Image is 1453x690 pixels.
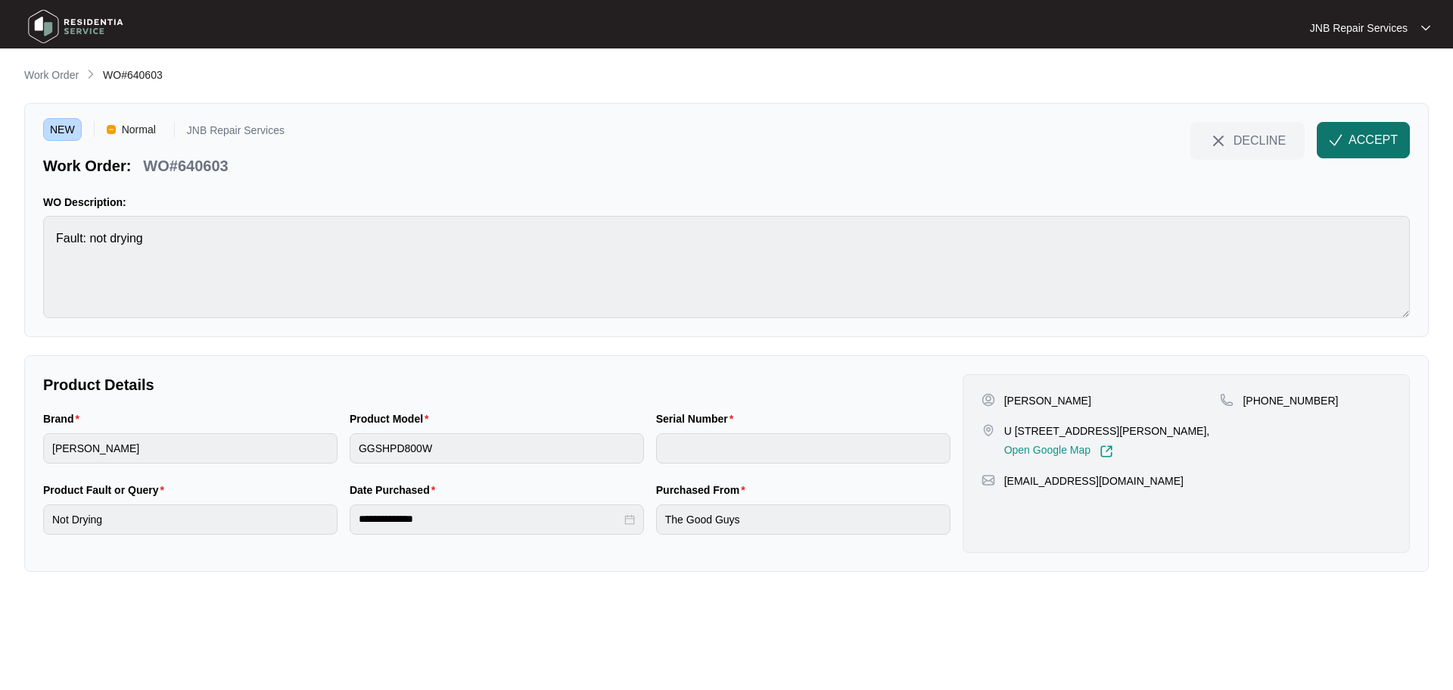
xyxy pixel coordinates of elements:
input: Product Model [350,433,644,464]
label: Product Model [350,411,435,426]
img: chevron-right [85,68,97,80]
textarea: Fault: not drying [43,216,1410,318]
button: close-IconDECLINE [1190,122,1305,158]
input: Purchased From [656,504,951,535]
input: Brand [43,433,338,464]
img: Link-External [1100,445,1113,458]
img: close-Icon [1209,132,1227,150]
button: check-IconACCEPT [1317,122,1410,158]
p: [EMAIL_ADDRESS][DOMAIN_NAME] [1004,473,1184,489]
p: WO#640603 [143,155,228,176]
input: Serial Number [656,433,951,464]
span: DECLINE [1234,132,1286,148]
span: NEW [43,118,82,141]
label: Product Fault or Query [43,482,170,498]
label: Purchased From [656,482,751,498]
label: Date Purchased [350,482,441,498]
img: map-pin [982,473,995,487]
p: WO Description: [43,195,1410,210]
a: Open Google Map [1004,445,1113,458]
p: Work Order: [43,155,131,176]
p: JNB Repair Services [1310,20,1408,36]
a: Work Order [21,67,82,84]
p: JNB Repair Services [187,125,285,141]
label: Brand [43,411,86,426]
label: Serial Number [656,411,739,426]
img: residentia service logo [23,4,129,49]
p: [PHONE_NUMBER] [1243,393,1338,408]
img: map-pin [982,423,995,437]
img: user-pin [982,393,995,407]
img: dropdown arrow [1421,24,1430,32]
img: Vercel Logo [107,125,116,134]
span: ACCEPT [1349,131,1398,149]
input: Date Purchased [359,511,621,527]
p: Work Order [24,67,79,83]
p: [PERSON_NAME] [1004,393,1091,408]
p: Product Details [43,374,951,395]
span: Normal [116,118,162,141]
img: map-pin [1220,393,1234,407]
span: WO#640603 [103,69,163,81]
p: U [STREET_ADDRESS][PERSON_NAME], [1004,423,1210,439]
img: check-Icon [1329,133,1343,147]
input: Product Fault or Query [43,504,338,535]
